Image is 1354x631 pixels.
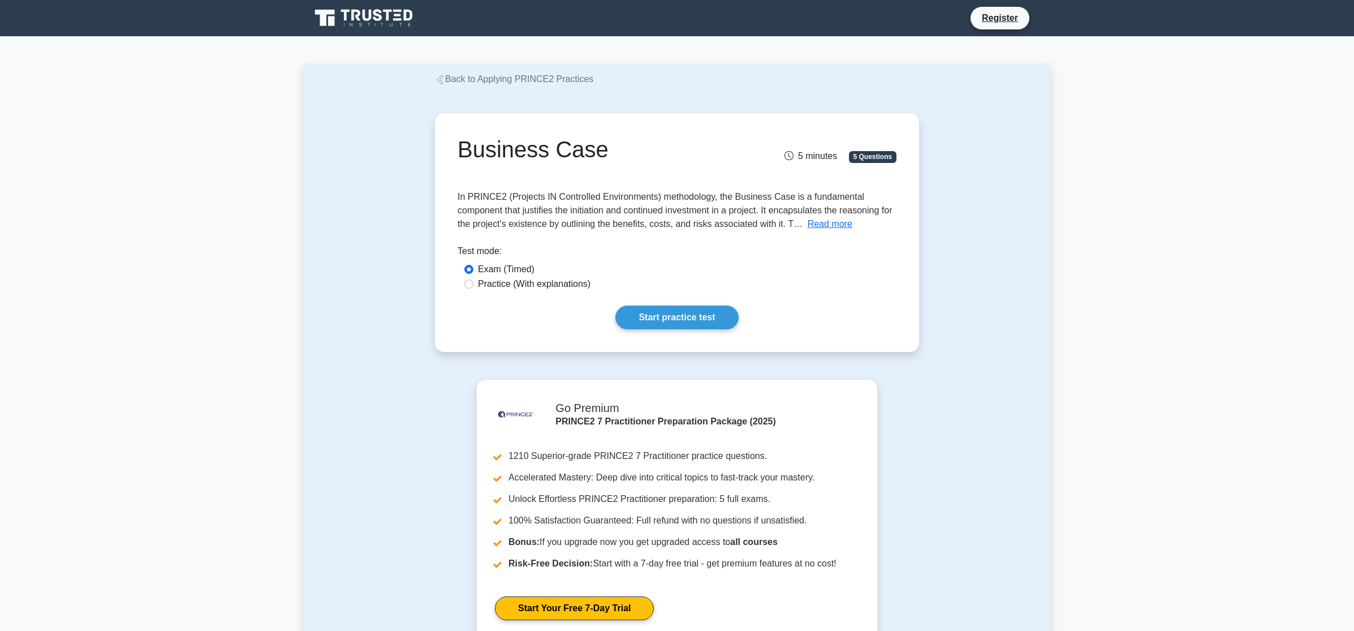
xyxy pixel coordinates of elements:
[975,11,1025,25] a: Register
[478,263,534,276] label: Exam (Timed)
[615,306,738,329] a: Start practice test
[458,192,892,229] span: In PRINCE2 (Projects IN Controlled Environments) methodology, the Business Case is a fundamental ...
[478,277,590,291] label: Practice (With explanations)
[435,74,593,84] a: Back to Applying PRINCE2 Practices
[458,244,896,263] div: Test mode:
[458,136,745,163] h1: Business Case
[808,217,852,231] button: Read more
[784,151,837,161] span: 5 minutes
[849,151,896,162] span: 5 Questions
[495,596,654,620] a: Start Your Free 7-Day Trial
